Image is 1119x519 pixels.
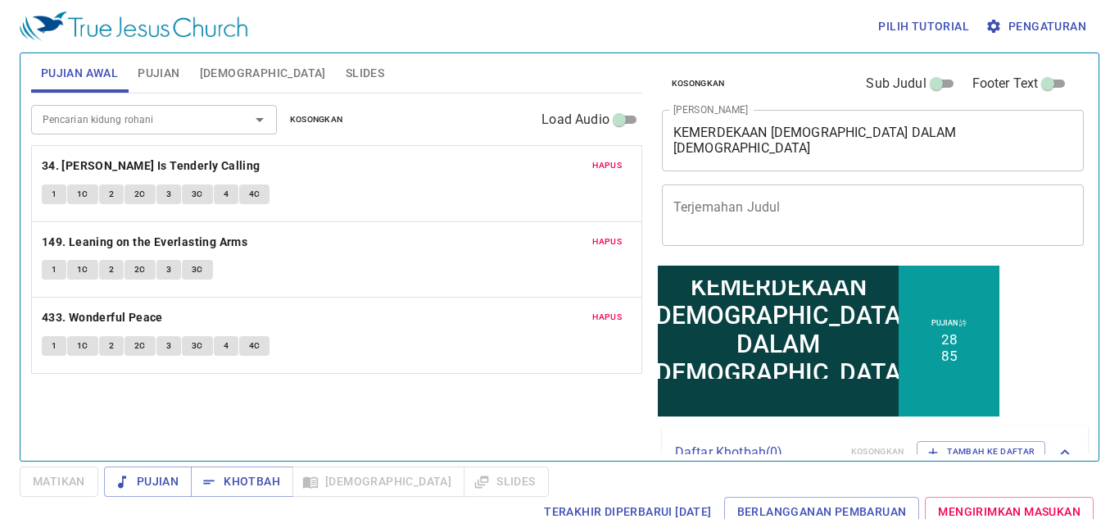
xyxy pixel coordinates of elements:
[290,112,343,127] span: Kosongkan
[592,310,622,325] span: Hapus
[200,63,326,84] span: [DEMOGRAPHIC_DATA]
[249,187,260,202] span: 4C
[67,260,98,280] button: 1C
[52,339,57,353] span: 1
[117,471,179,492] span: Pujian
[249,339,260,353] span: 4C
[182,260,213,280] button: 3C
[42,156,260,176] b: 34. [PERSON_NAME] Is Tenderly Calling
[214,184,238,204] button: 4
[67,336,98,356] button: 1C
[917,441,1045,462] button: Tambah ke Daftar
[77,339,88,353] span: 1C
[872,11,976,42] button: Pilih tutorial
[192,262,203,277] span: 3C
[104,467,192,497] button: Pujian
[280,110,353,130] button: Kosongkan
[989,16,1086,37] span: Pengaturan
[42,156,263,176] button: 34. [PERSON_NAME] Is Tenderly Calling
[541,110,609,130] span: Load Audio
[276,55,311,66] p: Pujian 詩
[239,336,270,356] button: 4C
[582,156,632,175] button: Hapus
[52,187,57,202] span: 1
[166,339,171,353] span: 3
[286,84,302,101] li: 85
[42,336,66,356] button: 1
[41,63,118,84] span: Pujian Awal
[156,336,181,356] button: 3
[192,187,203,202] span: 3C
[224,339,229,353] span: 4
[52,262,57,277] span: 1
[673,125,1073,156] textarea: KEMERDEKAAN [DEMOGRAPHIC_DATA] DALAM [DEMOGRAPHIC_DATA]
[214,336,238,356] button: 4
[866,74,926,93] span: Sub Judul
[134,187,146,202] span: 2C
[109,339,114,353] span: 2
[182,336,213,356] button: 3C
[99,260,124,280] button: 2
[42,307,163,328] b: 433. Wonderful Peace
[662,74,735,93] button: Kosongkan
[156,260,181,280] button: 3
[125,336,156,356] button: 2C
[286,68,302,84] li: 28
[662,425,1088,479] div: Daftar Khotbah(0)KosongkanTambah ke Daftar
[346,63,384,84] span: Slides
[248,108,271,131] button: Open
[592,234,622,249] span: Hapus
[20,11,247,41] img: True Jesus Church
[125,260,156,280] button: 2C
[204,471,280,492] span: Khotbah
[156,184,181,204] button: 3
[42,232,251,253] button: 149. Leaning on the Everlasting Arms
[42,260,66,280] button: 1
[166,262,171,277] span: 3
[67,184,98,204] button: 1C
[878,16,969,37] span: Pilih tutorial
[182,184,213,204] button: 3C
[99,336,124,356] button: 2
[675,443,838,462] p: Daftar Khotbah ( 0 )
[138,63,179,84] span: Pujian
[42,307,165,328] button: 433. Wonderful Peace
[109,262,114,277] span: 2
[672,76,725,91] span: Kosongkan
[125,184,156,204] button: 2C
[77,262,88,277] span: 1C
[582,232,632,252] button: Hapus
[42,184,66,204] button: 1
[99,184,124,204] button: 2
[582,307,632,327] button: Hapus
[982,11,1093,42] button: Pengaturan
[224,187,229,202] span: 4
[972,74,1039,93] span: Footer Text
[42,232,247,253] b: 149. Leaning on the Everlasting Arms
[592,158,622,173] span: Hapus
[109,187,114,202] span: 2
[134,339,146,353] span: 2C
[134,262,146,277] span: 2C
[927,444,1035,459] span: Tambah ke Daftar
[166,187,171,202] span: 3
[192,339,203,353] span: 3C
[77,187,88,202] span: 1C
[239,184,270,204] button: 4C
[191,467,293,497] button: Khotbah
[655,263,1002,419] iframe: from-child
